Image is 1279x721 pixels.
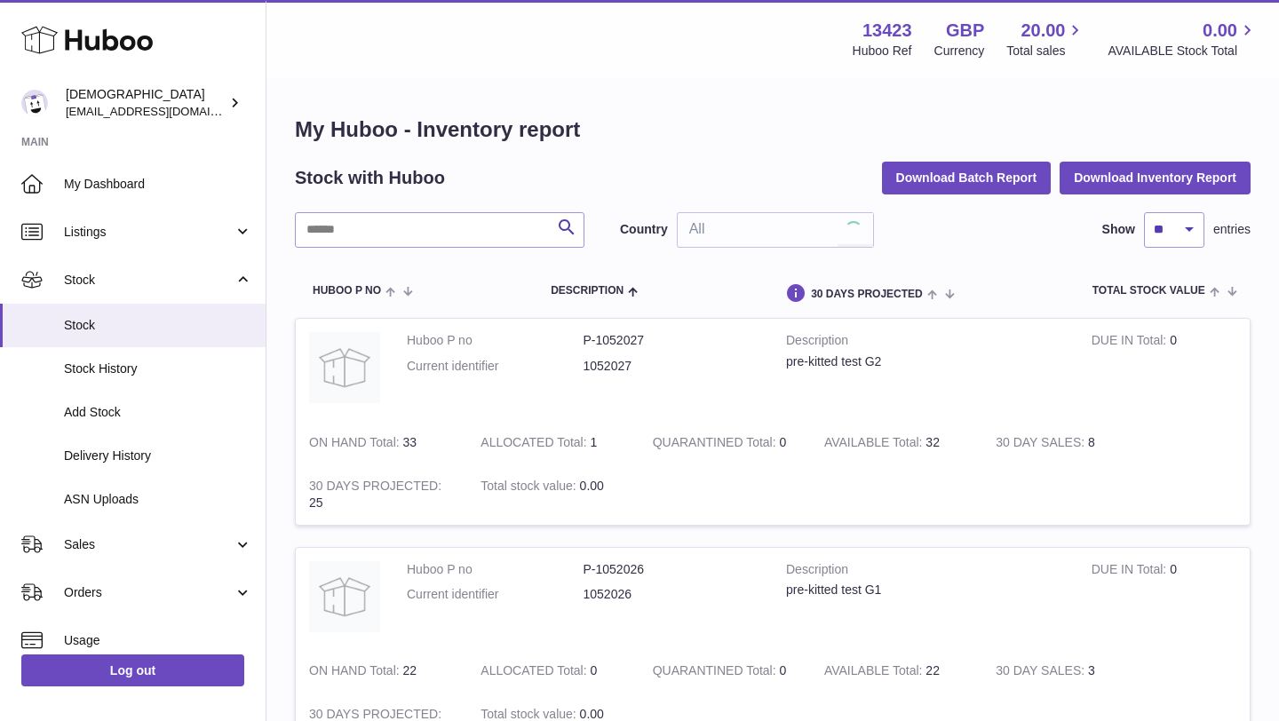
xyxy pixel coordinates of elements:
[313,285,381,297] span: Huboo P no
[1102,221,1135,238] label: Show
[946,19,984,43] strong: GBP
[64,317,252,334] span: Stock
[21,654,244,686] a: Log out
[295,115,1251,144] h1: My Huboo - Inventory report
[584,358,760,375] dd: 1052027
[309,561,380,632] img: product image
[481,663,590,682] strong: ALLOCATED Total
[296,649,467,693] td: 22
[1203,19,1237,43] span: 0.00
[296,421,467,464] td: 33
[64,404,252,421] span: Add Stock
[551,285,624,297] span: Description
[862,19,912,43] strong: 13423
[580,479,604,493] span: 0.00
[21,90,48,116] img: olgazyuz@outlook.com
[1021,19,1065,43] span: 20.00
[64,536,234,553] span: Sales
[481,479,579,497] strong: Total stock value
[996,435,1088,454] strong: 30 DAY SALES
[853,43,912,59] div: Huboo Ref
[1078,319,1250,421] td: 0
[982,421,1154,464] td: 8
[811,421,982,464] td: 32
[1060,162,1251,194] button: Download Inventory Report
[309,663,403,682] strong: ON HAND Total
[481,435,590,454] strong: ALLOCATED Total
[1006,19,1085,59] a: 20.00 Total sales
[584,586,760,603] dd: 1052026
[66,86,226,120] div: [DEMOGRAPHIC_DATA]
[982,649,1154,693] td: 3
[811,649,982,693] td: 22
[467,421,639,464] td: 1
[584,332,760,349] dd: P-1052027
[824,663,925,682] strong: AVAILABLE Total
[1213,221,1251,238] span: entries
[1006,43,1085,59] span: Total sales
[309,479,441,497] strong: 30 DAYS PROJECTED
[407,586,584,603] dt: Current identifier
[64,448,252,464] span: Delivery History
[786,353,1065,370] div: pre-kitted test G2
[653,435,780,454] strong: QUARANTINED Total
[996,663,1088,682] strong: 30 DAY SALES
[786,582,1065,598] div: pre-kitted test G1
[64,491,252,508] span: ASN Uploads
[1092,333,1170,352] strong: DUE IN Total
[66,104,261,118] span: [EMAIL_ADDRESS][DOMAIN_NAME]
[64,584,234,601] span: Orders
[64,272,234,289] span: Stock
[467,649,639,693] td: 0
[811,289,923,300] span: 30 DAYS PROJECTED
[64,224,234,241] span: Listings
[1108,43,1258,59] span: AVAILABLE Stock Total
[64,360,252,377] span: Stock History
[786,332,1065,353] strong: Description
[934,43,985,59] div: Currency
[824,435,925,454] strong: AVAILABLE Total
[296,464,467,525] td: 25
[1092,285,1205,297] span: Total stock value
[407,561,584,578] dt: Huboo P no
[653,663,780,682] strong: QUARANTINED Total
[64,632,252,649] span: Usage
[295,166,445,190] h2: Stock with Huboo
[309,332,380,403] img: product image
[1092,562,1170,581] strong: DUE IN Total
[882,162,1052,194] button: Download Batch Report
[780,663,787,677] span: 0
[620,221,668,238] label: Country
[584,561,760,578] dd: P-1052026
[580,707,604,721] span: 0.00
[309,435,403,454] strong: ON HAND Total
[780,435,787,449] span: 0
[407,332,584,349] dt: Huboo P no
[64,176,252,193] span: My Dashboard
[1078,548,1250,650] td: 0
[1108,19,1258,59] a: 0.00 AVAILABLE Stock Total
[786,561,1065,582] strong: Description
[407,358,584,375] dt: Current identifier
